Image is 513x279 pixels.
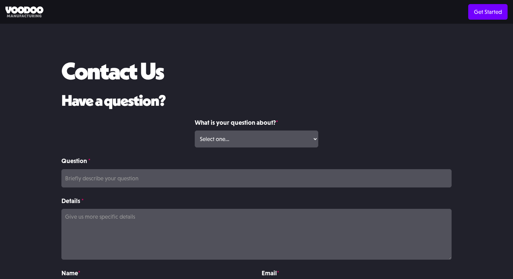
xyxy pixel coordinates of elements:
[61,169,452,187] input: Briefly describe your question
[468,4,508,20] a: Get Started
[61,58,164,84] h1: Contact Us
[195,118,318,127] label: What is your question about?
[61,157,87,164] strong: Question
[61,92,452,109] h2: Have a question?
[5,6,43,18] img: Voodoo Manufacturing logo
[61,197,80,204] strong: Details
[61,268,251,278] label: Name
[262,268,452,278] label: Email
